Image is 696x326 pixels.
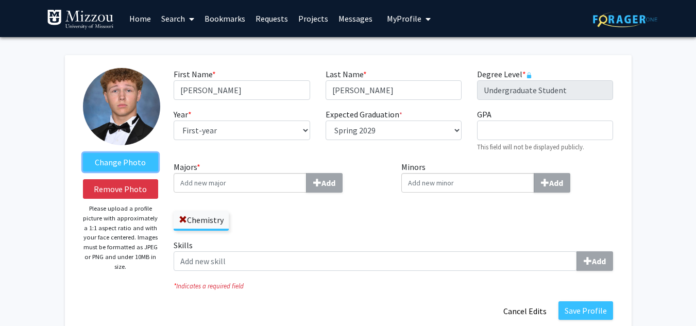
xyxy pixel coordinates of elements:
b: Add [592,256,606,266]
label: Degree Level [477,68,532,80]
a: Home [124,1,156,37]
a: Bookmarks [199,1,250,37]
label: GPA [477,108,491,121]
b: Add [549,178,563,188]
label: ChangeProfile Picture [83,153,159,171]
iframe: Chat [8,280,44,318]
img: University of Missouri Logo [47,9,114,30]
button: Minors [534,173,570,193]
button: Skills [576,251,613,271]
input: MinorsAdd [401,173,534,193]
label: Year [174,108,192,121]
button: Remove Photo [83,179,159,199]
label: First Name [174,68,216,80]
b: Add [321,178,335,188]
button: Majors* [306,173,343,193]
label: Expected Graduation [326,108,402,121]
a: Messages [333,1,378,37]
img: ForagerOne Logo [593,11,657,27]
label: Chemistry [174,211,229,229]
img: Profile Picture [83,68,160,145]
button: Save Profile [558,301,613,320]
label: Majors [174,161,386,193]
label: Minors [401,161,614,193]
svg: This information is provided and automatically updated by University of Missouri and is not edita... [526,72,532,78]
a: Projects [293,1,333,37]
button: Cancel Edits [497,301,553,321]
input: Majors*Add [174,173,307,193]
i: Indicates a required field [174,281,613,291]
label: Skills [174,239,613,271]
small: This field will not be displayed publicly. [477,143,584,151]
a: Search [156,1,199,37]
a: Requests [250,1,293,37]
p: Please upload a profile picture with approximately a 1:1 aspect ratio and with your face centered... [83,204,159,271]
span: My Profile [387,13,421,24]
input: SkillsAdd [174,251,577,271]
label: Last Name [326,68,367,80]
